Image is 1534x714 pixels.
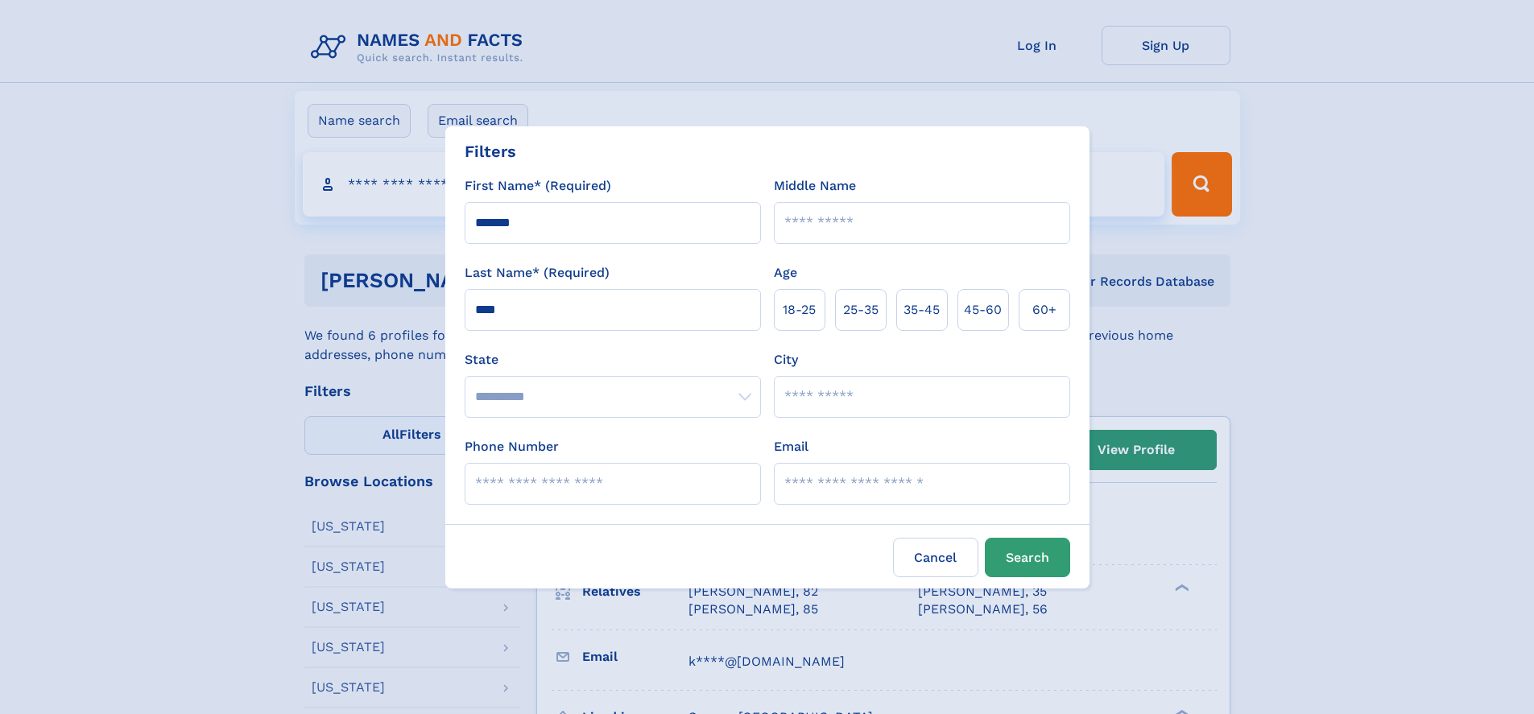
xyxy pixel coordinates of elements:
[964,300,1002,320] span: 45‑60
[783,300,816,320] span: 18‑25
[1032,300,1056,320] span: 60+
[465,263,610,283] label: Last Name* (Required)
[465,139,516,163] div: Filters
[774,437,808,456] label: Email
[774,176,856,196] label: Middle Name
[465,176,611,196] label: First Name* (Required)
[985,538,1070,577] button: Search
[774,350,798,369] label: City
[843,300,879,320] span: 25‑35
[465,437,559,456] label: Phone Number
[465,350,761,369] label: State
[774,263,797,283] label: Age
[893,538,978,577] label: Cancel
[903,300,940,320] span: 35‑45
